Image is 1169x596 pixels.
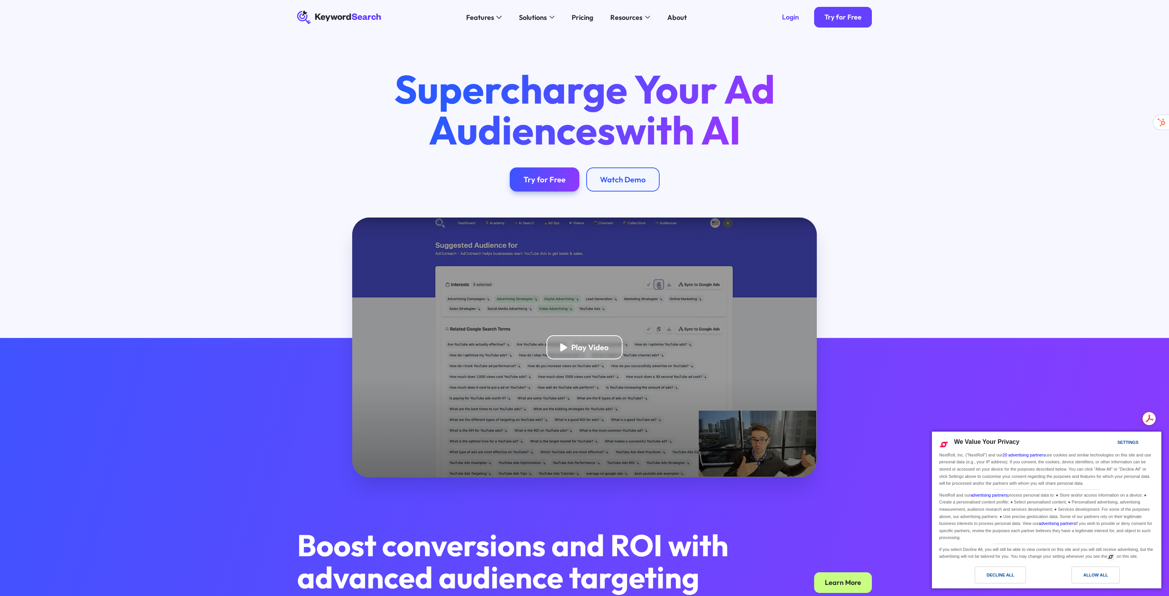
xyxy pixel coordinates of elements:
div: About [667,12,687,23]
a: Pricing [567,10,598,24]
div: Login [782,13,799,22]
h1: Supercharge Your Ad Audiences [378,69,791,150]
a: advertising partners [1039,521,1076,526]
div: Allow All [1083,571,1108,579]
span: with AI [615,105,741,155]
a: Learn More [814,572,872,593]
div: Decline All [987,571,1014,579]
div: NextRoll, Inc. ("NextRoll") and our use cookies and similar technologies on this site and use per... [938,451,1156,488]
a: Try for Free [814,7,872,28]
div: Settings [1117,438,1138,447]
span: We Value Your Privacy [954,438,1019,445]
a: Decline All [937,567,1047,587]
div: Features [466,12,494,23]
a: 20 advertising partners [1003,453,1045,457]
h2: Boost conversions and ROI with advanced audience targeting [297,529,745,593]
a: advertising partners [971,493,1008,497]
a: Settings [1104,436,1122,450]
a: Try for Free [510,167,579,192]
div: NextRoll and our process personal data to: ● Store and/or access information on a device; ● Creat... [938,490,1156,542]
a: Allow All [1047,567,1157,587]
div: Resources [610,12,642,23]
a: About [662,10,692,24]
div: Play Video [571,343,609,352]
a: Login [772,7,809,28]
div: Try for Free [824,13,862,22]
div: Solutions [519,12,547,23]
a: open lightbox [352,218,817,477]
div: If you select Decline All, you will still be able to view content on this site and you will still... [938,544,1156,561]
div: Watch Demo [600,175,646,184]
div: Try for Free [524,175,566,184]
div: Pricing [572,12,593,23]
